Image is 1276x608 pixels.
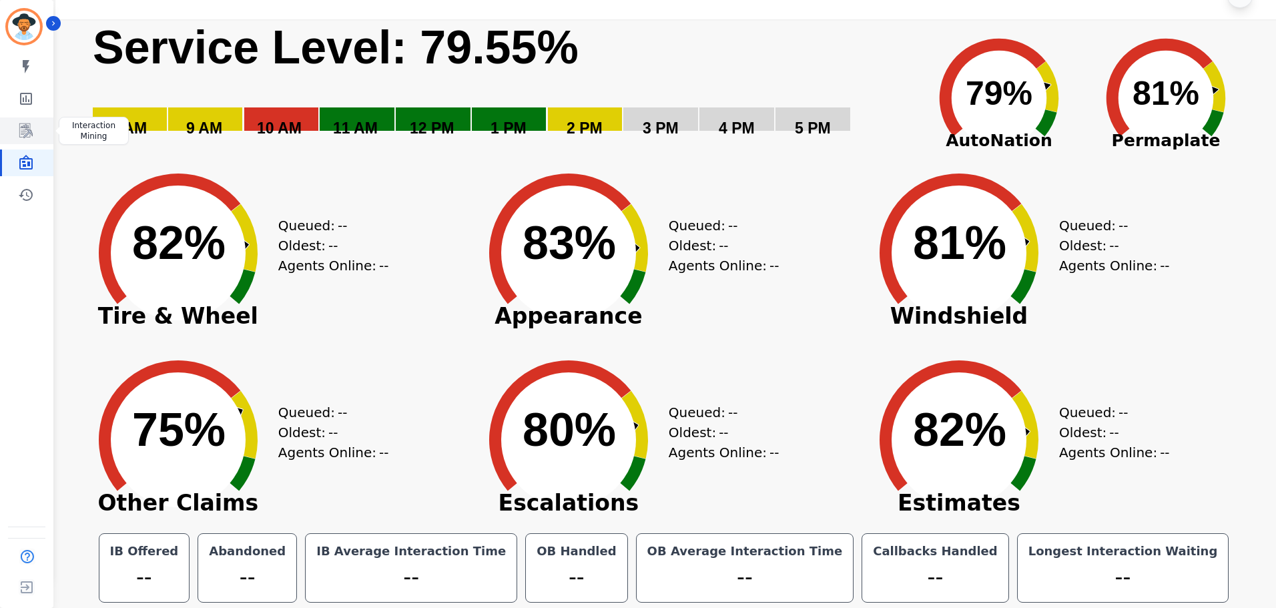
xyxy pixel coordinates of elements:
[257,119,302,137] text: 10 AM
[870,561,1000,594] div: --
[669,422,769,442] div: Oldest:
[107,561,182,594] div: --
[338,216,347,236] span: --
[333,119,378,137] text: 11 AM
[328,236,338,256] span: --
[916,128,1082,154] span: AutoNation
[1059,256,1173,276] div: Agents Online:
[1059,442,1173,463] div: Agents Online:
[1119,402,1128,422] span: --
[645,561,846,594] div: --
[278,236,378,256] div: Oldest:
[278,422,378,442] div: Oldest:
[669,256,782,276] div: Agents Online:
[1082,128,1249,154] span: Permaplate
[1059,236,1159,256] div: Oldest:
[719,236,728,256] span: --
[719,119,755,137] text: 4 PM
[870,542,1000,561] div: Callbacks Handled
[328,422,338,442] span: --
[132,217,226,269] text: 82%
[314,542,509,561] div: IB Average Interaction Time
[966,75,1032,112] text: 79%
[278,216,378,236] div: Queued:
[859,310,1059,323] span: Windshield
[278,256,392,276] div: Agents Online:
[523,217,616,269] text: 83%
[534,561,619,594] div: --
[107,542,182,561] div: IB Offered
[1026,561,1221,594] div: --
[78,497,278,510] span: Other Claims
[132,404,226,456] text: 75%
[111,119,147,137] text: 8 AM
[769,256,779,276] span: --
[491,119,527,137] text: 1 PM
[186,119,222,137] text: 9 AM
[669,402,769,422] div: Queued:
[78,310,278,323] span: Tire & Wheel
[719,422,728,442] span: --
[728,402,737,422] span: --
[1160,256,1169,276] span: --
[1109,236,1119,256] span: --
[669,236,769,256] div: Oldest:
[1059,422,1159,442] div: Oldest:
[669,442,782,463] div: Agents Online:
[795,119,831,137] text: 5 PM
[410,119,454,137] text: 12 PM
[1133,75,1199,112] text: 81%
[859,497,1059,510] span: Estimates
[468,497,669,510] span: Escalations
[91,19,913,156] svg: Service Level: 0%
[314,561,509,594] div: --
[379,256,388,276] span: --
[1160,442,1169,463] span: --
[523,404,616,456] text: 80%
[278,402,378,422] div: Queued:
[1059,216,1159,236] div: Queued:
[769,442,779,463] span: --
[728,216,737,236] span: --
[206,542,288,561] div: Abandoned
[8,11,40,43] img: Bordered avatar
[643,119,679,137] text: 3 PM
[669,216,769,236] div: Queued:
[534,542,619,561] div: OB Handled
[913,217,1006,269] text: 81%
[379,442,388,463] span: --
[278,442,392,463] div: Agents Online:
[1109,422,1119,442] span: --
[206,561,288,594] div: --
[645,542,846,561] div: OB Average Interaction Time
[1059,402,1159,422] div: Queued:
[338,402,347,422] span: --
[468,310,669,323] span: Appearance
[1119,216,1128,236] span: --
[1026,542,1221,561] div: Longest Interaction Waiting
[93,21,579,73] text: Service Level: 79.55%
[913,404,1006,456] text: 82%
[567,119,603,137] text: 2 PM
